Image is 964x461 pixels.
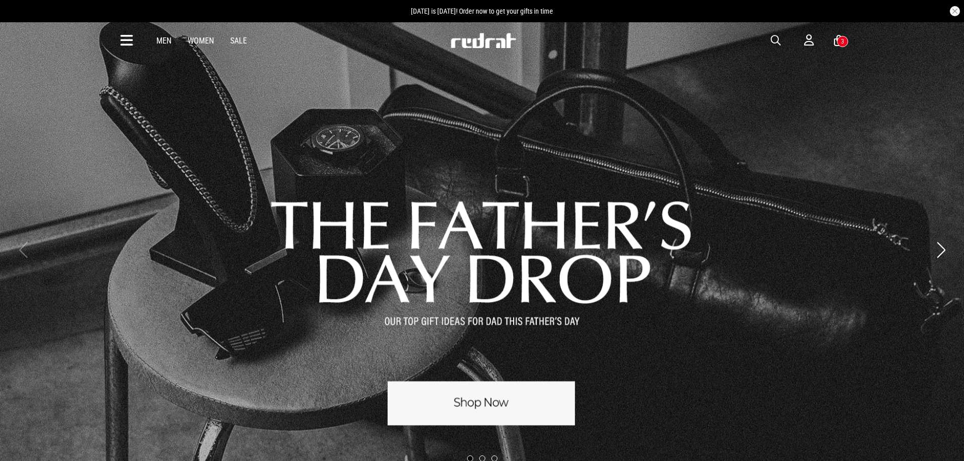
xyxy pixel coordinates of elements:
button: Next slide [934,239,948,261]
div: 3 [841,38,844,45]
span: [DATE] is [DATE]! Order now to get your gifts in time [411,7,553,15]
a: 3 [834,35,844,46]
a: Sale [230,36,247,46]
button: Previous slide [16,239,30,261]
img: Redrat logo [450,33,517,48]
a: Men [156,36,172,46]
a: Women [188,36,214,46]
